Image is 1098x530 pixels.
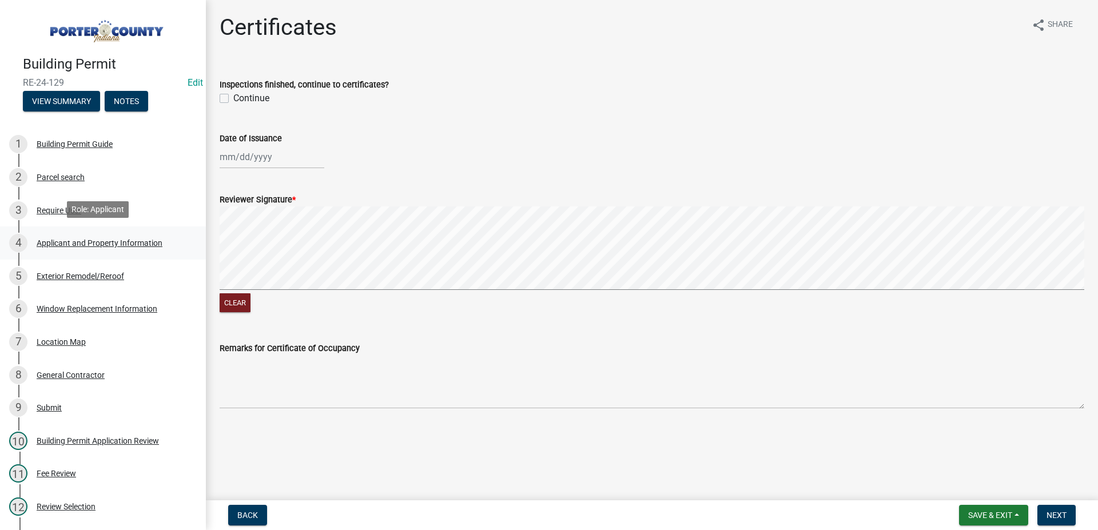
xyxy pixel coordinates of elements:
button: Notes [105,91,148,111]
div: General Contractor [37,371,105,379]
button: Save & Exit [959,505,1028,525]
wm-modal-confirm: Edit Application Number [188,77,203,88]
div: Exterior Remodel/Reroof [37,272,124,280]
button: Clear [220,293,250,312]
span: Next [1047,511,1067,520]
label: Remarks for Certificate of Occupancy [220,345,360,353]
input: mm/dd/yyyy [220,145,324,169]
div: 8 [9,366,27,384]
h1: Certificates [220,14,337,41]
span: Save & Exit [968,511,1012,520]
div: 7 [9,333,27,351]
span: RE-24-129 [23,77,183,88]
div: 12 [9,497,27,516]
div: 10 [9,432,27,450]
div: 11 [9,464,27,483]
div: Submit [37,404,62,412]
div: Fee Review [37,469,76,477]
span: Share [1048,18,1073,32]
img: Porter County, Indiana [23,12,188,44]
h4: Building Permit [23,56,197,73]
div: Window Replacement Information [37,305,157,313]
div: Building Permit Application Review [37,437,159,445]
div: 6 [9,300,27,318]
div: 4 [9,234,27,252]
wm-modal-confirm: Summary [23,97,100,106]
div: Applicant and Property Information [37,239,162,247]
label: Continue [233,91,269,105]
span: Back [237,511,258,520]
button: shareShare [1023,14,1082,36]
div: Require User [37,206,81,214]
div: Parcel search [37,173,85,181]
div: Building Permit Guide [37,140,113,148]
div: 5 [9,267,27,285]
div: 1 [9,135,27,153]
div: 9 [9,399,27,417]
div: Role: Applicant [67,201,129,218]
a: Edit [188,77,203,88]
div: Location Map [37,338,86,346]
div: 3 [9,201,27,220]
label: Date of Issuance [220,135,282,143]
button: Back [228,505,267,525]
div: 2 [9,168,27,186]
label: Reviewer Signature [220,196,296,204]
i: share [1032,18,1045,32]
label: Inspections finished, continue to certificates? [220,81,389,89]
wm-modal-confirm: Notes [105,97,148,106]
div: Review Selection [37,503,96,511]
button: View Summary [23,91,100,111]
button: Next [1037,505,1076,525]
